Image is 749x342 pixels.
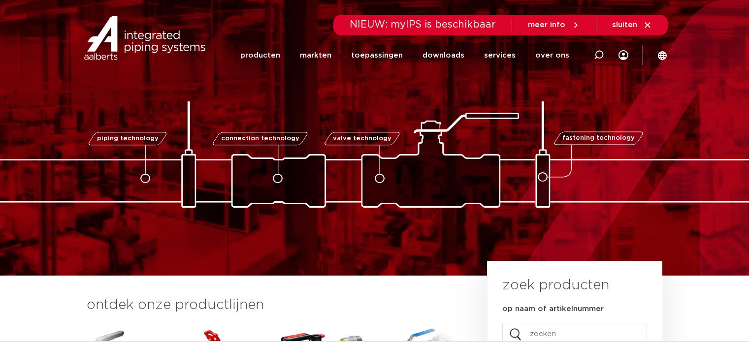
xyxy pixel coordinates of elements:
[619,35,628,75] div: my IPS
[423,35,464,75] a: downloads
[502,276,609,295] h3: zoek producten
[221,135,299,142] span: connection technology
[333,135,391,142] span: valve technology
[535,35,569,75] a: over ons
[612,21,637,29] span: sluiten
[612,21,652,30] a: sluiten
[484,35,516,75] a: services
[528,21,565,29] span: meer info
[502,304,604,314] label: op naam of artikelnummer
[350,20,496,30] span: NIEUW: myIPS is beschikbaar
[300,35,331,75] a: markten
[562,135,635,142] span: fastening technology
[240,35,280,75] a: producten
[87,295,454,315] h3: ontdek onze productlijnen
[528,21,580,30] a: meer info
[240,35,569,75] nav: Menu
[97,135,159,142] span: piping technology
[351,35,403,75] a: toepassingen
